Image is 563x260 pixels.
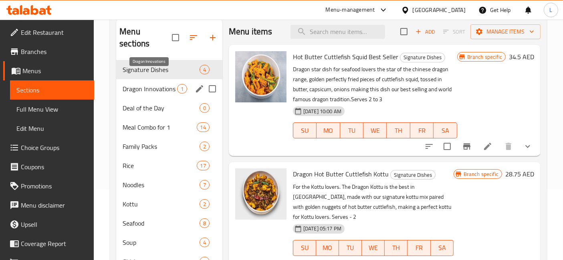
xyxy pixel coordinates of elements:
div: Menu-management [326,5,375,15]
span: 4 [200,239,209,246]
span: SA [434,242,450,254]
span: FR [411,242,427,254]
div: Deal of the Day0 [116,98,222,118]
div: items [200,103,210,113]
div: Signature Dishes [390,170,436,180]
h2: Menu sections [119,26,172,50]
div: [GEOGRAPHIC_DATA] [413,6,466,14]
span: Seafood [123,218,200,228]
p: For the Kottu lovers. The Dragon Kottu is the best in [GEOGRAPHIC_DATA], made with our signature ... [293,182,454,222]
div: items [197,161,210,170]
button: FR [410,122,434,138]
a: Menu disclaimer [3,196,94,215]
div: items [197,122,210,132]
button: SA [434,122,457,138]
span: Signature Dishes [400,53,445,62]
div: Meal Combo for 114 [116,118,222,137]
span: Full Menu View [16,104,88,114]
p: Dragon star dish for seafood lovers the star of the chinese dragon range, golden perfectly fried ... [293,64,457,104]
span: Coupons [21,162,88,172]
span: Soup [123,238,200,247]
button: WE [363,122,387,138]
span: Hot Butter Cuttlefish Squid Best Seller [293,51,398,63]
input: search [291,25,385,39]
span: Branches [21,47,88,56]
span: Select to update [439,138,456,155]
span: Choice Groups [21,143,88,152]
button: Add [412,26,438,38]
span: 0 [200,104,209,112]
span: 2 [200,143,209,150]
button: Add section [203,28,222,47]
a: Edit Restaurant [3,23,94,42]
span: MO [320,125,337,136]
span: Select section [396,23,412,40]
h2: Menu items [229,26,272,38]
span: Noodles [123,180,200,190]
span: Branch specific [464,53,505,61]
span: Deal of the Day [123,103,200,113]
h6: 28.75 AED [505,168,534,180]
div: Signature Dishes4 [116,60,222,79]
div: items [200,218,210,228]
div: items [200,65,210,74]
button: TH [387,122,410,138]
span: Kottu [123,199,200,209]
button: TH [385,240,408,256]
h6: 34.5 AED [509,51,534,62]
a: Coupons [3,157,94,176]
button: Manage items [470,24,541,39]
a: Full Menu View [10,100,94,119]
span: [DATE] 05:17 PM [300,225,345,232]
span: 17 [197,162,209,170]
span: 7 [200,181,209,189]
div: Rice [123,161,196,170]
div: Soup4 [116,233,222,252]
div: Seafood8 [116,214,222,233]
button: delete [499,137,518,156]
span: FR [414,125,430,136]
button: SA [431,240,454,256]
button: edit [194,83,206,95]
span: Meal Combo for 1 [123,122,196,132]
span: Promotions [21,181,88,191]
span: 2 [200,200,209,208]
a: Coverage Report [3,234,94,253]
span: TU [342,242,359,254]
div: Noodles7 [116,175,222,194]
a: Promotions [3,176,94,196]
span: Sections [16,85,88,95]
span: Dragon Hot Butter Cuttlefish Kottu [293,168,389,180]
span: Signature Dishes [391,170,435,180]
span: Coverage Report [21,239,88,248]
span: TU [343,125,360,136]
button: MO [317,122,340,138]
div: items [200,238,210,247]
span: Dragon Innovations [123,84,177,94]
div: items [200,180,210,190]
span: TH [388,242,404,254]
span: Add item [412,26,438,38]
span: Branch specific [460,170,502,178]
div: Kottu2 [116,194,222,214]
button: Branch-specific-item [457,137,476,156]
button: SU [293,240,316,256]
button: SU [293,122,317,138]
button: TU [339,240,362,256]
span: 4 [200,66,209,74]
span: Select all sections [167,29,184,46]
div: items [200,199,210,209]
button: MO [316,240,339,256]
a: Branches [3,42,94,61]
span: SU [297,242,313,254]
img: Hot Butter Cuttlefish Squid Best Seller [235,51,287,102]
span: SA [437,125,454,136]
button: TU [340,122,363,138]
span: Manage items [477,27,534,37]
div: Rice17 [116,156,222,175]
span: 14 [197,124,209,131]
